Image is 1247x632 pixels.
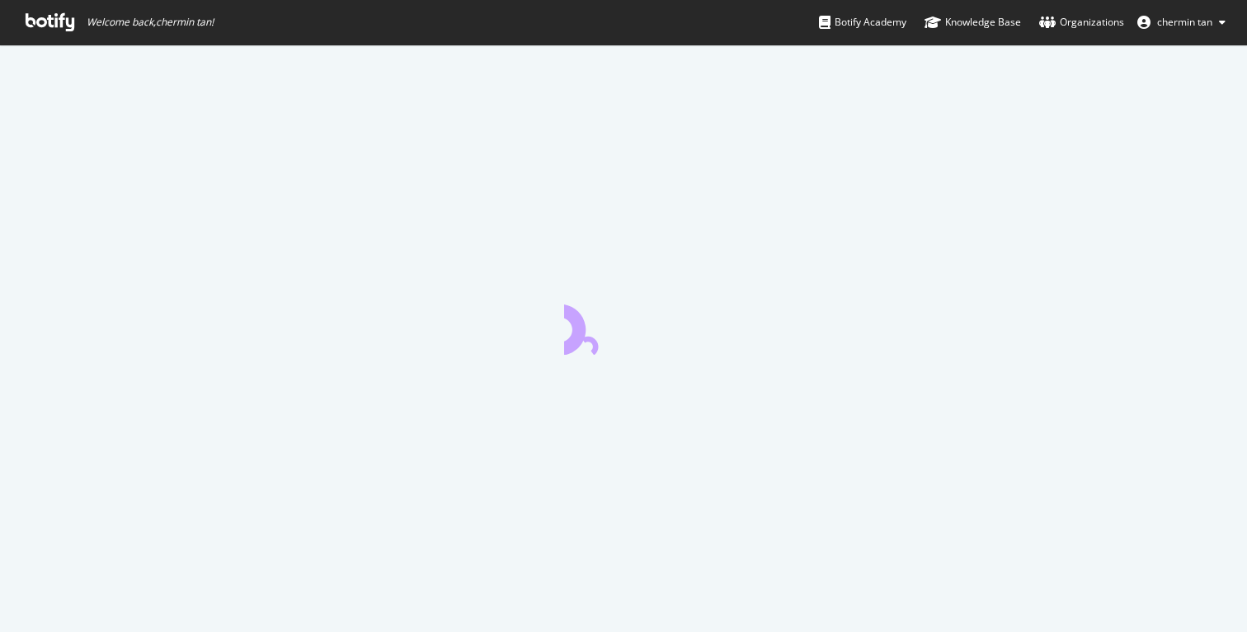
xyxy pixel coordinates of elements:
[1157,15,1212,29] span: chermin tan
[925,14,1021,31] div: Knowledge Base
[87,16,214,29] span: Welcome back, chermin tan !
[819,14,906,31] div: Botify Academy
[1039,14,1124,31] div: Organizations
[1124,9,1239,35] button: chermin tan
[564,295,683,355] div: animation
